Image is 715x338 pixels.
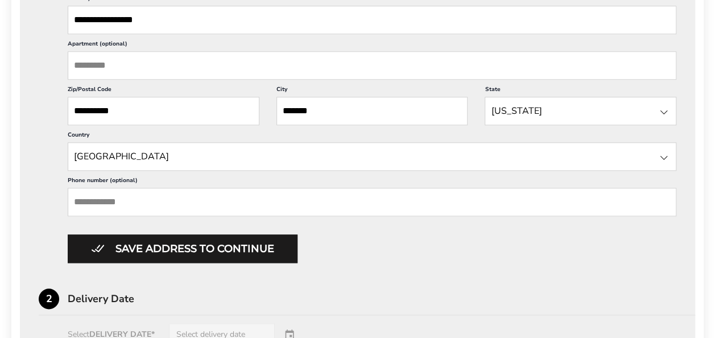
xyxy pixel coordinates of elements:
[68,294,695,304] div: Delivery Date
[68,234,297,263] button: Button save address
[68,51,676,80] input: Apartment
[276,85,468,97] label: City
[68,131,676,142] label: Country
[68,6,676,34] input: Delivery Address
[68,97,259,125] input: ZIP
[485,85,676,97] label: State
[485,97,676,125] input: State
[68,40,676,51] label: Apartment (optional)
[68,85,259,97] label: Zip/Postal Code
[68,142,676,171] input: State
[68,176,676,188] label: Phone number (optional)
[276,97,468,125] input: City
[39,288,59,309] div: 2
